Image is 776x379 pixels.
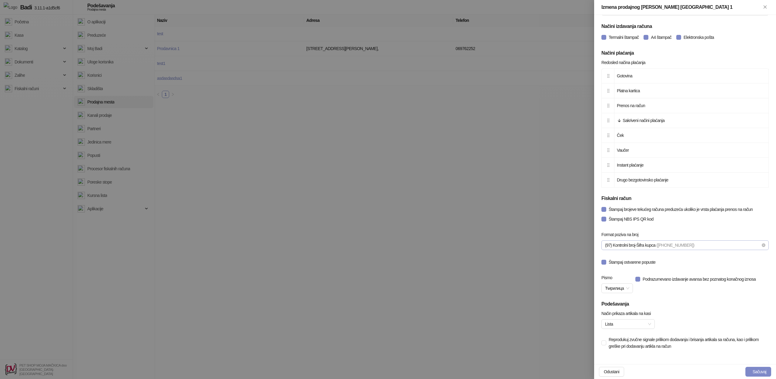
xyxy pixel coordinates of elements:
h5: Načini izdavanja računa [601,23,769,30]
td: Vaučer [614,143,769,158]
span: Štampaj brojeve tekućeg računa preduzeća ukoliko je vrsta plaćanja prenos na račun [606,206,755,213]
span: (97) Kontrolni broj-Šifra kupca [605,241,765,250]
td: Instant plaćanje [614,158,769,173]
span: Ћирилица [605,284,629,293]
h5: Fiskalni račun [601,195,769,202]
span: Termalni štampač [606,34,641,41]
td: Gotovina [614,69,769,83]
span: close-circle [762,243,765,247]
td: Prenos na račun [614,98,769,113]
span: Reprodukuj zvučne signale prilikom dodavanja i brisanja artikala sa računa, kao i prilikom greške... [606,336,769,350]
button: Zatvori [761,4,769,11]
h5: Načini plaćanja [601,49,769,57]
button: Odustani [599,367,624,377]
div: Izmena prodajnog [PERSON_NAME] [GEOGRAPHIC_DATA] 1 [601,4,761,11]
td: Platna kartica [614,83,769,98]
button: Sačuvaj [745,367,771,377]
span: Elektronska pošta [681,34,716,41]
span: Lista [605,320,651,329]
label: Pismo [601,274,616,281]
td: Ček [614,128,769,143]
h5: Podešavanja [601,300,769,308]
span: A4 štampač [648,34,674,41]
label: Format poziva na broj [601,231,642,238]
td: Sakriveni načini plaćanja [614,113,769,128]
label: Način prikaza artikala na kasi [601,310,655,317]
label: Redosled načina plaćanja [601,59,649,66]
span: Podrazumevano izdavanje avansa bez poznatog konačnog iznosa [640,276,758,283]
span: ([PHONE_NUMBER]) [656,243,694,248]
span: Štampaj NBS IPS QR kod [606,216,656,222]
span: Štampaj ostvarene popuste [606,259,658,266]
td: Drugo bezgotovinsko plaćanje [614,173,769,188]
